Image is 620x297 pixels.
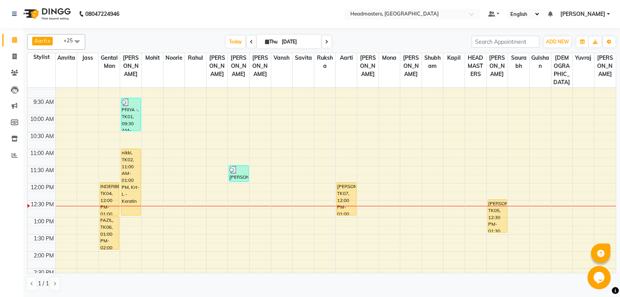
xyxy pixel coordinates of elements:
div: 9:30 AM [32,98,55,106]
span: Gulshan [530,53,551,71]
div: 12:30 PM [29,200,55,209]
input: 2025-09-04 [279,36,318,48]
span: [PERSON_NAME] [207,53,228,79]
span: Ruksha [314,53,336,71]
div: 2:00 PM [32,252,55,260]
div: 10:00 AM [29,115,55,123]
span: Gental Man [99,53,120,71]
span: [PERSON_NAME] [400,53,422,79]
span: Shubham [422,53,443,71]
span: Jass [77,53,98,63]
span: Mona [379,53,400,63]
span: Today [226,36,245,48]
span: Yuvraj [573,53,594,63]
span: [PERSON_NAME] [228,53,249,79]
span: Noorie [164,53,185,63]
div: INDERBEER, TK04, 12:00 PM-01:00 PM, HCG - Hair Cut by Senior Hair Stylist [100,183,119,215]
div: 10:30 AM [29,132,55,140]
span: [PERSON_NAME] [120,53,141,79]
span: [PERSON_NAME] [357,53,379,79]
div: [PERSON_NAME], TK07, 12:00 PM-01:00 PM, TH-EB - Eyebrows [337,183,356,215]
span: [PERSON_NAME] [560,10,605,18]
span: Rahul [185,53,206,63]
span: Amrita [56,53,77,63]
div: FAZIL, TK06, 01:00 PM-02:00 PM, HCG - Hair Cut by Senior Hair Stylist [100,216,119,249]
span: Thu [263,39,279,45]
span: Saurabh [508,53,529,71]
span: Aarti [34,38,47,44]
div: 12:00 PM [29,183,55,192]
div: nikki, TK02, 11:00 AM-01:00 PM, Krt-L - Keratin [121,149,140,215]
span: Vansh [271,53,293,63]
iframe: chat widget [587,266,612,289]
span: Aarti [336,53,357,63]
span: Mohit [142,53,163,63]
span: [PERSON_NAME] [250,53,271,79]
input: Search Appointment [472,36,539,48]
span: [DEMOGRAPHIC_DATA] [551,53,573,87]
div: [PERSON_NAME], TK03, 11:30 AM-12:00 PM, SH - Shave [229,166,248,181]
div: [PERSON_NAME], TK05, 12:30 PM-01:30 PM, HCG - Hair Cut by Senior Hair Stylist [488,200,507,232]
span: Savita [293,53,314,63]
div: 11:00 AM [29,149,55,157]
div: PRIYA -, TK01, 09:30 AM-10:30 AM, HCL - Hair Cut by Senior Hair Stylist [121,98,140,131]
span: +25 [64,37,79,43]
div: 2:30 PM [32,269,55,277]
a: x [47,38,50,44]
span: 1 / 1 [38,280,49,288]
div: 11:30 AM [29,166,55,174]
button: ADD NEW [544,36,571,47]
span: HEADMASTERS [465,53,486,79]
b: 08047224946 [85,3,119,25]
div: 1:30 PM [32,235,55,243]
span: [PERSON_NAME] [594,53,616,79]
div: Stylist [28,53,55,61]
span: ADD NEW [546,39,569,45]
img: logo [20,3,73,25]
div: 1:00 PM [32,218,55,226]
span: [PERSON_NAME] [487,53,508,79]
span: Kapil [443,53,465,63]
